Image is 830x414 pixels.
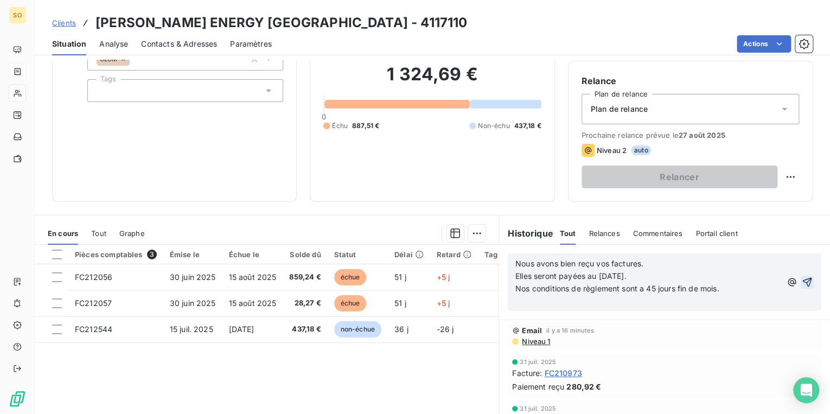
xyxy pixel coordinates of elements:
[394,324,408,334] span: 36 j
[75,324,112,334] span: FC212544
[514,121,541,131] span: 437,18 €
[515,271,627,281] span: Elles seront payées au [DATE].
[793,377,819,403] div: Open Intercom Messenger
[334,321,381,337] span: non-échue
[352,121,379,131] span: 887,51 €
[737,35,791,53] button: Actions
[512,381,564,392] span: Paiement reçu
[229,250,277,259] div: Échue le
[695,229,737,238] span: Portail client
[582,74,799,87] h6: Relance
[521,337,550,346] span: Niveau 1
[99,39,128,49] span: Analyse
[52,17,76,28] a: Clients
[515,259,643,268] span: Nous avons bien reçu vos factures.
[229,298,277,308] span: 15 août 2025
[323,63,541,96] h2: 1 324,69 €
[566,381,601,392] span: 280,92 €
[394,250,424,259] div: Délai
[520,405,556,412] span: 31 juil. 2025
[75,272,112,282] span: FC212056
[229,324,254,334] span: [DATE]
[582,165,777,188] button: Relancer
[512,367,542,379] span: Facture :
[633,229,682,238] span: Commentaires
[560,229,576,238] span: Tout
[499,227,553,240] h6: Historique
[582,131,799,139] span: Prochaine relance prévue le
[230,39,272,49] span: Paramètres
[334,250,381,259] div: Statut
[437,324,454,334] span: -26 j
[48,229,78,238] span: En cours
[631,145,652,155] span: auto
[229,272,277,282] span: 15 août 2025
[141,39,217,49] span: Contacts & Adresses
[334,295,367,311] span: échue
[289,298,321,309] span: 28,27 €
[289,272,321,283] span: 859,24 €
[589,229,620,238] span: Relances
[91,229,106,238] span: Tout
[170,272,216,282] span: 30 juin 2025
[289,324,321,335] span: 437,18 €
[52,39,86,49] span: Situation
[394,272,406,282] span: 51 j
[394,298,406,308] span: 51 j
[75,298,112,308] span: FC212057
[289,250,321,259] div: Solde dû
[478,121,509,131] span: Non-échu
[119,229,145,238] span: Graphe
[9,390,26,407] img: Logo LeanPay
[679,131,725,139] span: 27 août 2025
[515,284,719,293] span: Nos conditions de règlement sont a 45 jours fin de mois.
[437,298,450,308] span: +5 j
[52,18,76,27] span: Clients
[484,250,538,259] div: Tag relance
[437,250,471,259] div: Retard
[591,104,648,114] span: Plan de relance
[95,13,467,33] h3: [PERSON_NAME] ENERGY [GEOGRAPHIC_DATA] - 4117110
[546,327,594,334] span: il y a 16 minutes
[147,250,157,259] span: 3
[437,272,450,282] span: +5 j
[170,298,216,308] span: 30 juin 2025
[597,146,627,155] span: Niveau 2
[170,250,216,259] div: Émise le
[520,359,556,365] span: 31 juil. 2025
[334,269,367,285] span: échue
[544,367,582,379] span: FC210973
[9,7,26,24] div: SO
[170,324,213,334] span: 15 juil. 2025
[97,86,105,95] input: Ajouter une valeur
[332,121,348,131] span: Échu
[522,326,542,335] span: Email
[75,250,157,259] div: Pièces comptables
[322,112,326,121] span: 0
